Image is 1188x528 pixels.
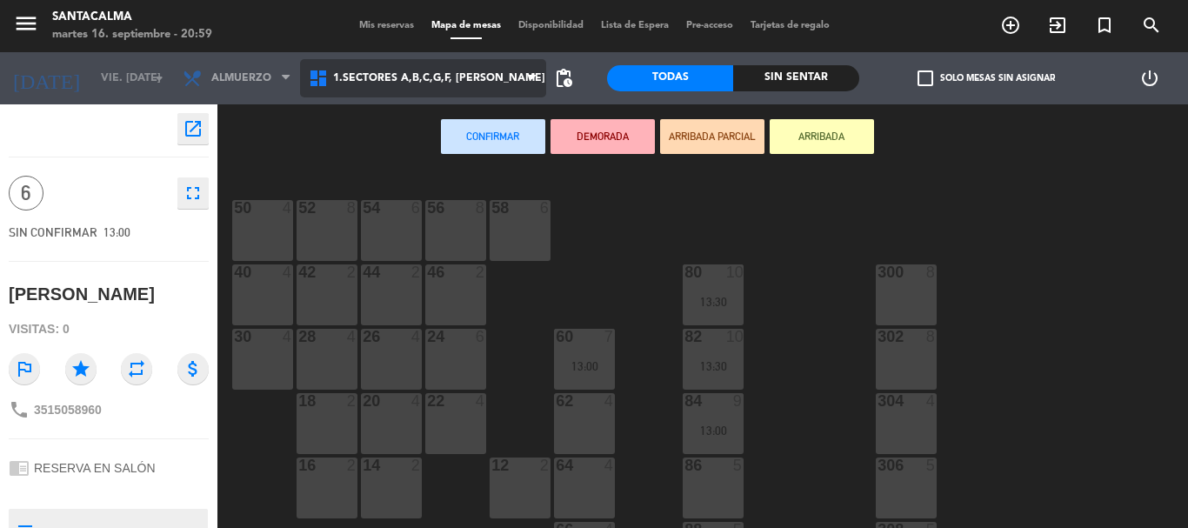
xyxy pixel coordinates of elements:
button: ARRIBADA [770,119,874,154]
div: 4 [476,393,486,409]
i: search [1141,15,1162,36]
div: 4 [411,393,422,409]
i: arrow_drop_down [149,68,170,89]
div: Todas [607,65,733,91]
div: 86 [684,458,685,473]
div: 20 [363,393,364,409]
div: Santacalma [52,9,212,26]
i: fullscreen [183,183,204,204]
div: 8 [926,329,937,344]
i: outlined_flag [9,353,40,384]
i: power_settings_new [1139,68,1160,89]
div: Visitas: 0 [9,314,209,344]
i: exit_to_app [1047,15,1068,36]
div: 26 [363,329,364,344]
span: check_box_outline_blank [918,70,933,86]
span: 1.Sectores A,B,C,G,F, [PERSON_NAME] [333,72,545,84]
div: 5 [926,458,937,473]
span: SIN CONFIRMAR [9,225,97,239]
span: pending_actions [553,68,574,89]
div: 6 [540,200,551,216]
div: 4 [283,264,293,280]
div: 13:00 [683,424,744,437]
button: ARRIBADA PARCIAL [660,119,764,154]
div: 54 [363,200,364,216]
div: 8 [347,200,357,216]
span: 3515058960 [34,403,102,417]
i: chrome_reader_mode [9,458,30,478]
div: 2 [347,458,357,473]
div: 4 [604,458,615,473]
i: attach_money [177,353,209,384]
i: add_circle_outline [1000,15,1021,36]
i: star [65,353,97,384]
div: 6 [411,200,422,216]
div: 2 [540,458,551,473]
div: 82 [684,329,685,344]
div: 2 [411,458,422,473]
span: RESERVA EN SALÓN [34,461,156,475]
button: DEMORADA [551,119,655,154]
div: 84 [684,393,685,409]
div: 10 [726,264,744,280]
i: menu [13,10,39,37]
div: 12 [491,458,492,473]
span: Lista de Espera [592,21,677,30]
button: Confirmar [441,119,545,154]
div: 9 [733,393,744,409]
div: 2 [476,264,486,280]
div: 4 [283,200,293,216]
div: 7 [604,329,615,344]
div: 13:30 [683,360,744,372]
div: 4 [926,393,937,409]
div: 58 [491,200,492,216]
span: 6 [9,176,43,211]
div: 13:00 [554,360,615,372]
div: 14 [363,458,364,473]
div: 50 [234,200,235,216]
span: Mapa de mesas [423,21,510,30]
div: Sin sentar [733,65,859,91]
div: 2 [411,264,422,280]
i: turned_in_not [1094,15,1115,36]
div: 8 [926,264,937,280]
div: 4 [411,329,422,344]
span: Almuerzo [211,72,271,84]
div: 40 [234,264,235,280]
button: open_in_new [177,113,209,144]
div: 42 [298,264,299,280]
div: 22 [427,393,428,409]
div: martes 16. septiembre - 20:59 [52,26,212,43]
div: 18 [298,393,299,409]
i: open_in_new [183,118,204,139]
div: [PERSON_NAME] [9,280,155,309]
div: 8 [476,200,486,216]
span: Disponibilidad [510,21,592,30]
button: menu [13,10,39,43]
div: 28 [298,329,299,344]
div: 4 [604,393,615,409]
span: Pre-acceso [677,21,742,30]
div: 46 [427,264,428,280]
span: Tarjetas de regalo [742,21,838,30]
div: 60 [556,329,557,344]
div: 44 [363,264,364,280]
div: 2 [347,393,357,409]
div: 10 [726,329,744,344]
div: 16 [298,458,299,473]
span: 13:00 [103,225,130,239]
button: fullscreen [177,177,209,209]
span: Mis reservas [350,21,423,30]
div: 2 [347,264,357,280]
div: 13:30 [683,296,744,308]
div: 64 [556,458,557,473]
i: repeat [121,353,152,384]
div: 6 [476,329,486,344]
div: 24 [427,329,428,344]
div: 80 [684,264,685,280]
div: 56 [427,200,428,216]
div: 4 [347,329,357,344]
